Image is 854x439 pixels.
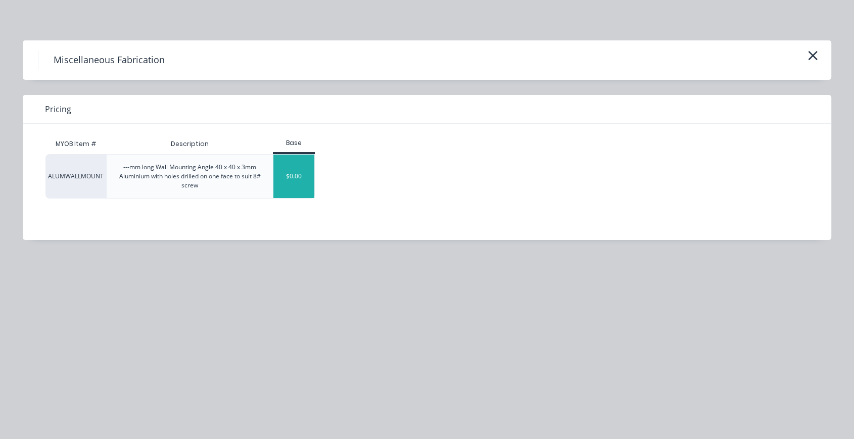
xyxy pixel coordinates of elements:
[273,138,315,148] div: Base
[38,51,180,70] h4: Miscellaneous Fabrication
[45,103,71,115] span: Pricing
[273,155,314,198] div: $0.00
[45,134,106,154] div: MYOB Item #
[163,131,217,157] div: Description
[45,154,106,199] div: ALUMWALLMOUNT
[115,163,265,190] div: ---mm long Wall Mounting Angle 40 x 40 x 3mm Aluminium with holes drilled on one face to suit 8# ...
